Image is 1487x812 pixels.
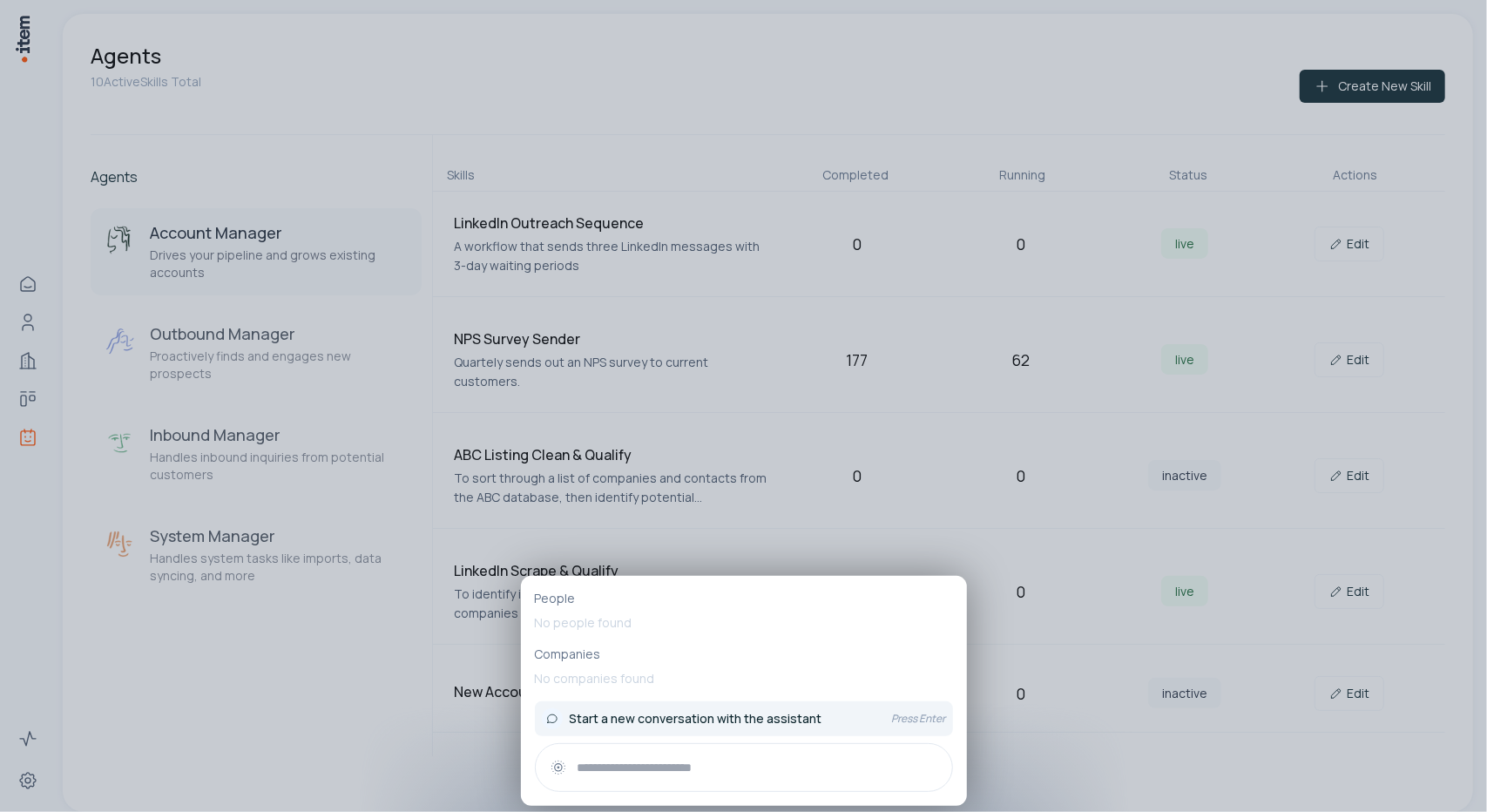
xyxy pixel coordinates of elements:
p: People [535,590,953,607]
p: Companies [535,646,953,663]
p: Press Enter [892,712,946,726]
p: No companies found [535,663,953,694]
div: PeopleNo people foundCompaniesNo companies foundStart a new conversation with the assistantPress ... [521,576,967,806]
span: Start a new conversation with the assistant [570,710,822,727]
button: Start a new conversation with the assistantPress Enter [535,701,953,736]
p: No people found [535,607,953,639]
